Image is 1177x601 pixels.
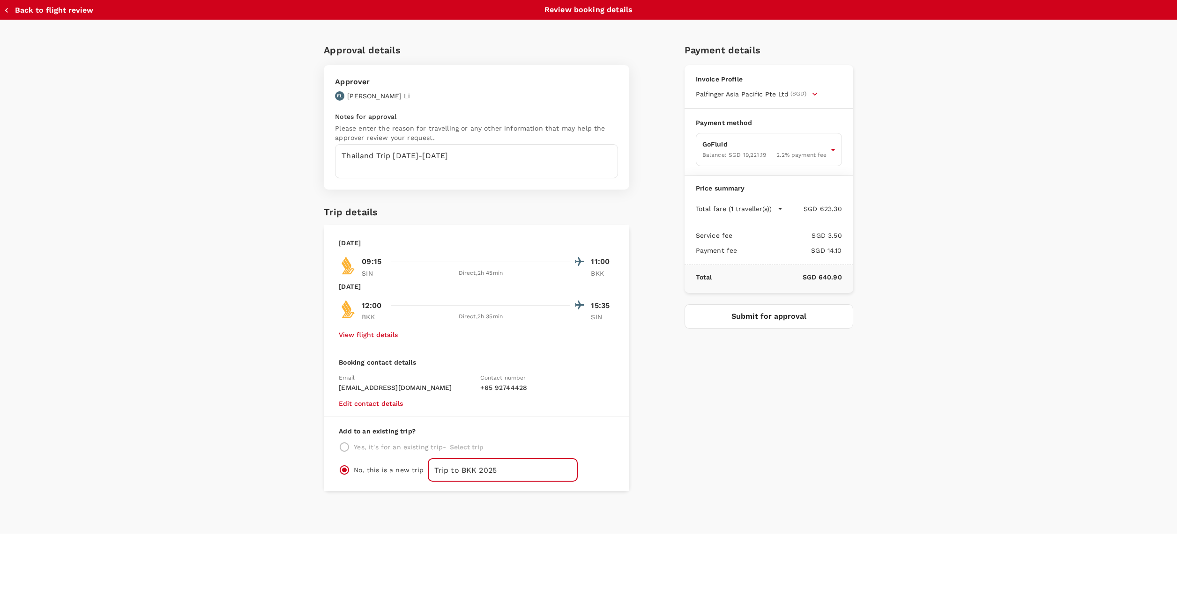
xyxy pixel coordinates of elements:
p: [PERSON_NAME] Li [347,91,410,101]
p: Total fare (1 traveller(s)) [696,204,772,213]
p: + 65 92744428 [480,383,614,392]
p: Add to an existing trip? [339,426,614,436]
button: Palfinger Asia Pacific Pte Ltd(SGD) [696,89,818,99]
p: BKK [591,269,614,278]
p: Booking contact details [339,358,614,367]
span: Email [339,374,355,381]
p: Notes for approval [335,112,618,121]
p: 11:00 [591,256,614,267]
p: [DATE] [339,282,361,291]
p: 15:35 [591,300,614,311]
input: Trip to BKK (Default) [428,458,578,482]
span: 2.2 % payment fee [776,152,827,158]
textarea: Thailand Trip [DATE]-[DATE] [335,144,618,178]
div: Direct , 2h 35min [391,312,570,322]
h6: Trip details [324,205,378,220]
p: 12:00 [362,300,381,311]
p: SIN [362,269,385,278]
span: Palfinger Asia Pacific Pte Ltd [696,89,789,99]
p: Review booking details [544,4,633,15]
button: View flight details [339,331,398,338]
p: SGD 14.10 [737,246,842,255]
p: Approver [335,76,410,88]
h6: Payment details [685,43,853,58]
img: SQ [339,300,358,318]
span: Contact number [480,374,526,381]
p: BKK [362,312,385,322]
p: SGD 623.30 [783,204,842,213]
p: [DATE] [339,238,361,248]
p: SIN [591,312,614,322]
button: Edit contact details [339,400,403,407]
span: (SGD) [790,89,806,99]
div: GoFluidBalance: SGD 19,221.192.2% payment fee [696,133,842,166]
span: Balance : SGD 19,221.19 [702,152,766,158]
p: Payment method [696,118,842,127]
p: [EMAIL_ADDRESS][DOMAIN_NAME] [339,383,473,392]
p: No, this is a new trip [354,465,424,475]
h6: Approval details [324,43,629,58]
p: SGD 640.90 [712,272,842,282]
p: 09:15 [362,256,381,267]
p: Price summary [696,183,842,193]
p: GoFluid [702,139,827,149]
p: Please enter the reason for travelling or any other information that may help the approver review... [335,124,618,142]
div: Direct , 2h 45min [391,269,570,278]
p: Payment fee [696,246,737,255]
button: Total fare (1 traveller(s)) [696,204,783,213]
p: Service fee [696,231,733,240]
img: SQ [339,256,358,275]
button: Submit for approval [685,304,853,329]
p: Yes, it's for an existing trip - [354,442,446,452]
p: Total [696,272,712,282]
button: Back to flight review [4,6,93,15]
p: FL [337,93,343,99]
p: SGD 3.50 [732,231,842,240]
p: Invoice Profile [696,74,842,84]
